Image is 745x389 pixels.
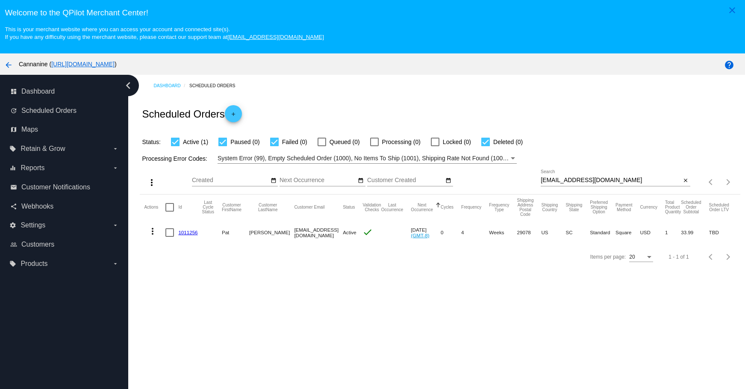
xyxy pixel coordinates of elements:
[517,220,542,245] mat-cell: 29078
[218,153,517,164] mat-select: Filter by Processing Error Codes
[21,126,38,133] span: Maps
[720,248,737,265] button: Next page
[5,8,740,18] h3: Welcome to the QPilot Merchant Center!
[280,177,356,184] input: Next Occurrence
[21,164,44,172] span: Reports
[724,60,734,70] mat-icon: help
[541,220,565,245] mat-cell: US
[21,241,54,248] span: Customers
[112,222,119,229] i: arrow_drop_down
[5,26,324,40] small: This is your merchant website where you can access your account and connected site(s). If you hav...
[703,174,720,191] button: Previous page
[227,34,324,40] a: [EMAIL_ADDRESS][DOMAIN_NAME]
[271,177,277,184] mat-icon: date_range
[683,177,689,184] mat-icon: close
[192,177,269,184] input: Created
[147,177,157,188] mat-icon: more_vert
[10,85,119,98] a: dashboard Dashboard
[21,221,45,229] span: Settings
[367,177,444,184] input: Customer Created
[411,203,433,212] button: Change sorting for NextOccurrenceUtc
[10,104,119,118] a: update Scheduled Orders
[222,203,241,212] button: Change sorting for CustomerFirstName
[21,203,53,210] span: Webhooks
[21,145,65,153] span: Retain & Grow
[202,200,214,214] button: Change sorting for LastProcessingCycleId
[147,226,158,236] mat-icon: more_vert
[640,205,657,210] button: Change sorting for CurrencyIso
[590,254,626,260] div: Items per page:
[51,61,115,68] a: [URL][DOMAIN_NAME]
[665,194,681,220] mat-header-cell: Total Product Quantity
[21,183,90,191] span: Customer Notifications
[489,203,509,212] button: Change sorting for FrequencyType
[294,220,343,245] mat-cell: [EMAIL_ADDRESS][DOMAIN_NAME]
[142,139,161,145] span: Status:
[249,203,286,212] button: Change sorting for CustomerLastName
[9,260,16,267] i: local_offer
[461,205,481,210] button: Change sorting for Frequency
[343,205,355,210] button: Change sorting for Status
[681,220,709,245] mat-cell: 33.99
[590,200,608,214] button: Change sorting for PreferredShippingOption
[665,220,681,245] mat-cell: 1
[10,203,17,210] i: share
[222,220,249,245] mat-cell: Pat
[517,198,534,217] button: Change sorting for ShippingPostcode
[629,254,635,260] span: 20
[668,254,689,260] div: 1 - 1 of 1
[183,137,208,147] span: Active (1)
[142,105,241,122] h2: Scheduled Orders
[411,220,441,245] mat-cell: [DATE]
[142,155,207,162] span: Processing Error Codes:
[565,203,582,212] button: Change sorting for ShippingState
[9,222,16,229] i: settings
[443,137,471,147] span: Locked (0)
[10,238,119,251] a: people_outline Customers
[21,88,55,95] span: Dashboard
[727,5,737,15] mat-icon: close
[640,220,665,245] mat-cell: USD
[282,137,307,147] span: Failed (0)
[112,145,119,152] i: arrow_drop_down
[461,220,489,245] mat-cell: 4
[10,107,17,114] i: update
[411,233,429,238] a: (GMT-8)
[382,137,421,147] span: Processing (0)
[10,241,17,248] i: people_outline
[590,220,615,245] mat-cell: Standard
[112,260,119,267] i: arrow_drop_down
[330,137,360,147] span: Queued (0)
[493,137,523,147] span: Deleted (0)
[21,260,47,268] span: Products
[294,205,324,210] button: Change sorting for CustomerEmail
[681,200,701,214] button: Change sorting for Subtotal
[230,137,259,147] span: Paused (0)
[121,79,135,92] i: chevron_left
[10,184,17,191] i: email
[381,203,403,212] button: Change sorting for LastOccurrenceUtc
[709,203,729,212] button: Change sorting for LifetimeValue
[9,165,16,171] i: equalizer
[112,165,119,171] i: arrow_drop_down
[541,203,558,212] button: Change sorting for ShippingCountry
[21,107,77,115] span: Scheduled Orders
[441,220,461,245] mat-cell: 0
[615,203,632,212] button: Change sorting for PaymentMethod.Type
[441,205,453,210] button: Change sorting for Cycles
[10,88,17,95] i: dashboard
[343,230,356,235] span: Active
[681,176,690,185] button: Clear
[9,145,16,152] i: local_offer
[358,177,364,184] mat-icon: date_range
[720,174,737,191] button: Next page
[10,200,119,213] a: share Webhooks
[489,220,517,245] mat-cell: Weeks
[249,220,294,245] mat-cell: [PERSON_NAME]
[228,111,239,121] mat-icon: add
[19,61,117,68] span: Cannanine ( )
[189,79,243,92] a: Scheduled Orders
[10,180,119,194] a: email Customer Notifications
[144,194,165,220] mat-header-cell: Actions
[362,227,373,237] mat-icon: check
